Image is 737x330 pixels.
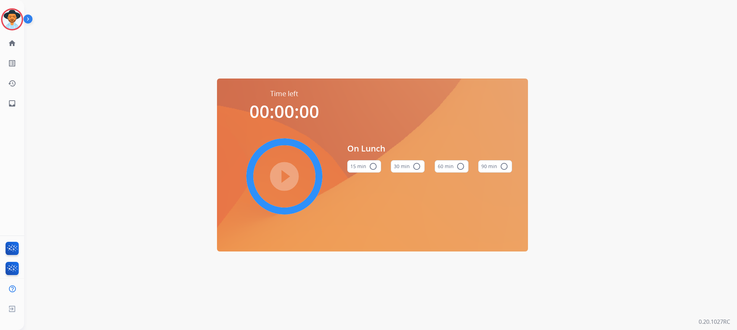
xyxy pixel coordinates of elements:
[369,162,377,171] mat-icon: radio_button_unchecked
[8,39,16,47] mat-icon: home
[500,162,508,171] mat-icon: radio_button_unchecked
[2,10,22,29] img: avatar
[478,160,512,173] button: 90 min
[270,89,298,99] span: Time left
[8,79,16,88] mat-icon: history
[391,160,425,173] button: 30 min
[456,162,465,171] mat-icon: radio_button_unchecked
[8,99,16,108] mat-icon: inbox
[435,160,469,173] button: 60 min
[249,100,319,123] span: 00:00:00
[8,59,16,67] mat-icon: list_alt
[699,318,730,326] p: 0.20.1027RC
[347,160,381,173] button: 15 min
[347,142,512,155] span: On Lunch
[413,162,421,171] mat-icon: radio_button_unchecked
